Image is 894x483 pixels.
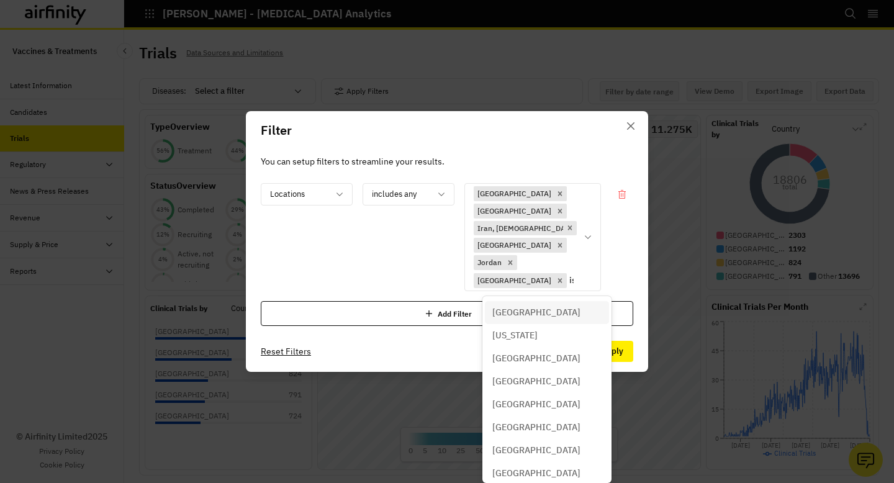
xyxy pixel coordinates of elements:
p: [GEOGRAPHIC_DATA] [492,398,580,411]
div: Add Filter [261,301,633,326]
button: Reset Filters [261,341,311,361]
p: [GEOGRAPHIC_DATA] [492,306,580,319]
p: [GEOGRAPHIC_DATA] [492,352,580,365]
p: [GEOGRAPHIC_DATA] [477,188,551,199]
div: Remove [object Object] [563,221,577,236]
div: Remove [object Object] [553,186,567,201]
p: [GEOGRAPHIC_DATA] [492,467,580,480]
div: Remove [object Object] [553,273,567,288]
p: [GEOGRAPHIC_DATA] [492,444,580,457]
p: [GEOGRAPHIC_DATA] [477,275,551,286]
p: Jordan [477,257,502,268]
button: Close [621,116,641,136]
header: Filter [246,111,648,150]
p: You can setup filters to streamline your results. [261,155,633,168]
div: Remove [object Object] [553,204,567,219]
p: [GEOGRAPHIC_DATA] [477,240,551,251]
p: [GEOGRAPHIC_DATA] [492,375,580,388]
div: Remove [object Object] [503,255,517,270]
p: Iran, [DEMOGRAPHIC_DATA] Republic of [477,223,616,234]
p: [US_STATE] [492,329,538,342]
div: Remove [object Object] [553,238,567,253]
p: [GEOGRAPHIC_DATA] [477,205,551,217]
p: [GEOGRAPHIC_DATA] [492,421,580,434]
